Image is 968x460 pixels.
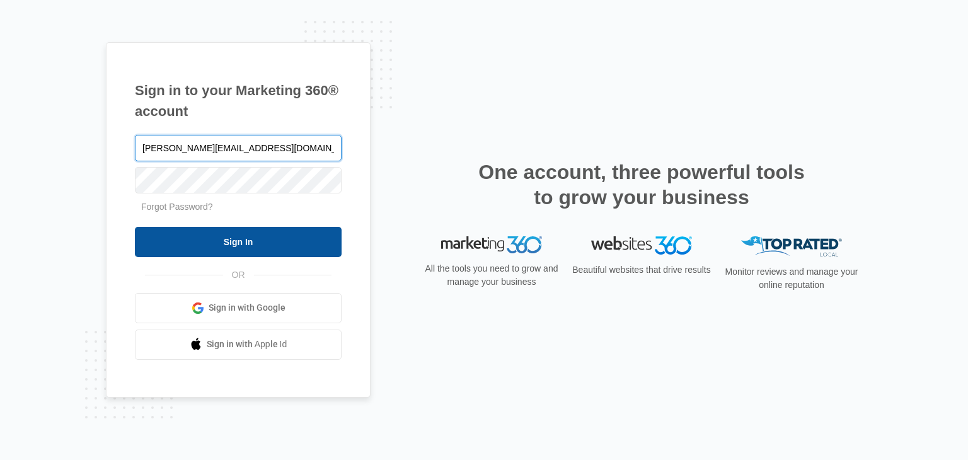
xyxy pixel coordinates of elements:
[741,236,842,257] img: Top Rated Local
[571,263,712,277] p: Beautiful websites that drive results
[421,262,562,289] p: All the tools you need to grow and manage your business
[135,80,342,122] h1: Sign in to your Marketing 360® account
[721,265,862,292] p: Monitor reviews and manage your online reputation
[135,293,342,323] a: Sign in with Google
[135,227,342,257] input: Sign In
[209,301,285,314] span: Sign in with Google
[207,338,287,351] span: Sign in with Apple Id
[475,159,809,210] h2: One account, three powerful tools to grow your business
[591,236,692,255] img: Websites 360
[135,330,342,360] a: Sign in with Apple Id
[223,268,254,282] span: OR
[135,135,342,161] input: Email
[141,202,213,212] a: Forgot Password?
[441,236,542,254] img: Marketing 360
